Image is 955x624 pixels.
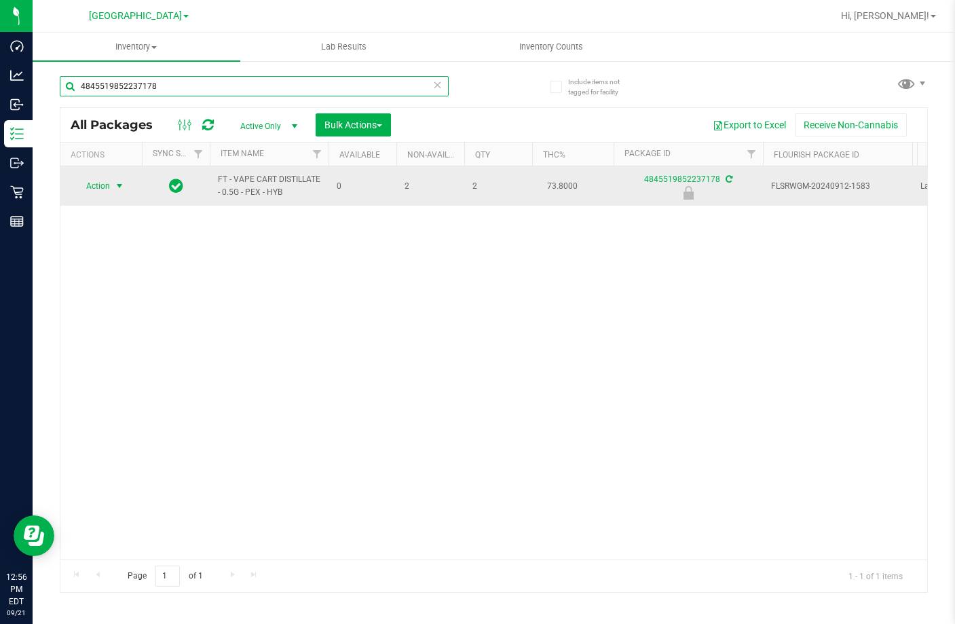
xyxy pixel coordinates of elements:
[540,177,584,196] span: 73.8000
[74,177,111,196] span: Action
[14,515,54,556] iframe: Resource center
[448,33,656,61] a: Inventory Counts
[337,180,388,193] span: 0
[472,180,524,193] span: 2
[543,150,565,160] a: THC%
[116,566,214,587] span: Page of 1
[10,127,24,141] inline-svg: Inventory
[10,156,24,170] inline-svg: Outbound
[33,41,240,53] span: Inventory
[60,76,449,96] input: Search Package ID, Item Name, SKU, Lot or Part Number...
[6,571,26,608] p: 12:56 PM EDT
[644,175,720,184] a: 4845519852237178
[187,143,210,166] a: Filter
[89,10,182,22] span: [GEOGRAPHIC_DATA]
[433,76,443,94] span: Clear
[10,69,24,82] inline-svg: Analytics
[221,149,264,158] a: Item Name
[10,98,24,111] inline-svg: Inbound
[71,150,136,160] div: Actions
[240,33,448,61] a: Lab Results
[841,10,929,21] span: Hi, [PERSON_NAME]!
[339,150,380,160] a: Available
[33,33,240,61] a: Inventory
[155,566,180,587] input: 1
[774,150,859,160] a: Flourish Package ID
[407,150,468,160] a: Non-Available
[324,120,382,130] span: Bulk Actions
[169,177,183,196] span: In Sync
[10,215,24,228] inline-svg: Reports
[741,143,763,166] a: Filter
[71,117,166,132] span: All Packages
[316,113,391,136] button: Bulk Actions
[624,149,671,158] a: Package ID
[501,41,601,53] span: Inventory Counts
[111,177,128,196] span: select
[153,149,205,158] a: Sync Status
[306,143,329,166] a: Filter
[405,180,456,193] span: 2
[218,173,320,199] span: FT - VAPE CART DISTILLATE - 0.5G - PEX - HYB
[838,566,914,586] span: 1 - 1 of 1 items
[612,186,765,200] div: Launch Hold
[6,608,26,618] p: 09/21
[475,150,490,160] a: Qty
[795,113,907,136] button: Receive Non-Cannabis
[10,185,24,199] inline-svg: Retail
[724,175,732,184] span: Sync from Compliance System
[704,113,795,136] button: Export to Excel
[303,41,385,53] span: Lab Results
[10,39,24,53] inline-svg: Dashboard
[771,180,904,193] span: FLSRWGM-20240912-1583
[568,77,636,97] span: Include items not tagged for facility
